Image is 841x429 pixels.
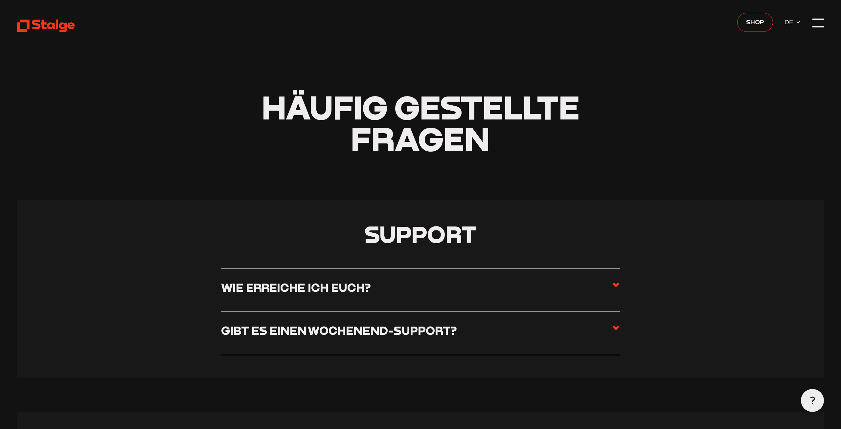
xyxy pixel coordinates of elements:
[746,17,764,27] span: Shop
[221,323,457,338] h3: Gibt es einen Wochenend-Support?
[221,280,371,295] h3: Wie erreiche ich euch?
[261,87,580,158] span: Häufig gestellte Fragen
[737,13,773,32] a: Shop
[364,220,477,248] span: Support
[784,17,796,27] span: DE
